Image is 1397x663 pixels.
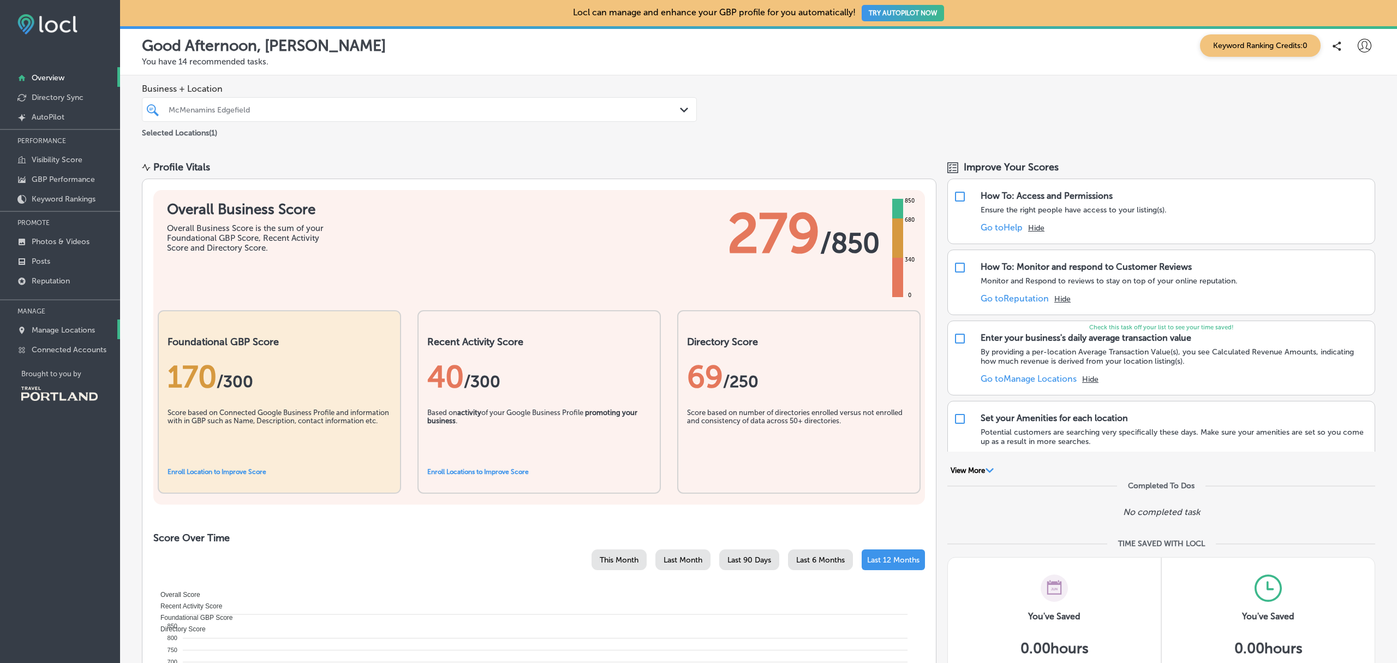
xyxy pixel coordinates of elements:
p: Manage Locations [32,325,95,335]
span: This Month [600,555,638,565]
span: Business + Location [142,84,697,94]
img: Travel Portland [21,387,98,401]
p: Posts [32,257,50,266]
div: Set your Amenities for each location [981,413,1128,423]
span: Last 12 Months [867,555,920,565]
div: How To: Monitor and respond to Customer Reviews [981,262,1192,272]
h2: Recent Activity Score [427,336,651,348]
tspan: 750 [168,647,177,653]
h1: Overall Business Score [167,201,331,218]
div: Enter your business's daily average transaction value [981,333,1191,343]
p: Connected Accounts [32,345,106,354]
button: Hide [1054,294,1071,304]
tspan: 850 [168,623,177,629]
span: Keyword Ranking Credits: 0 [1200,34,1321,57]
p: Monitor and Respond to reviews to stay on top of your online reputation. [981,276,1238,286]
div: McMenamins Edgefield [169,105,681,114]
button: View More [947,466,997,476]
p: Selected Locations ( 1 ) [142,124,217,138]
p: Directory Sync [32,93,83,102]
button: TRY AUTOPILOT NOW [862,5,944,21]
h5: 0.00 hours [1234,640,1303,657]
span: 279 [727,201,820,267]
span: / 300 [217,372,253,392]
span: /250 [723,372,759,392]
span: Last 6 Months [796,555,845,565]
h2: Directory Score [687,336,911,348]
div: TIME SAVED WITH LOCL [1118,539,1205,548]
p: Keyword Rankings [32,194,95,204]
a: Enroll Locations to Improve Score [427,468,529,476]
span: Improve Your Scores [964,161,1059,173]
div: How To: Access and Permissions [981,191,1113,201]
span: Overall Score [152,591,200,599]
p: Overview [32,73,64,82]
div: Based on of your Google Business Profile . [427,409,651,463]
div: Score based on number of directories enrolled versus not enrolled and consistency of data across ... [687,409,911,463]
div: Completed To Dos [1128,481,1195,490]
h3: You've Saved [1028,611,1080,621]
p: You have 14 recommended tasks. [142,57,1375,67]
span: Recent Activity Score [152,602,222,610]
p: GBP Performance [32,175,95,184]
p: Brought to you by [21,370,120,378]
div: 170 [168,359,391,395]
h5: 0.00 hours [1020,640,1089,657]
b: activity [457,409,481,417]
h2: Foundational GBP Score [168,336,391,348]
p: Reputation [32,276,70,286]
a: Go toHelp [981,222,1023,233]
div: Score based on Connected Google Business Profile and information with in GBP such as Name, Descri... [168,409,391,463]
button: Hide [1082,375,1099,384]
p: Ensure the right people have access to your listing(s). [981,205,1167,215]
a: Go toReputation [981,293,1049,304]
div: 850 [903,197,917,205]
p: Potential customers are searching very specifically these days. Make sure your amenities are set ... [981,428,1369,446]
span: /300 [464,372,500,392]
p: Check this task off your list to see your time saved! [948,324,1375,331]
div: Profile Vitals [153,161,210,173]
div: 0 [906,291,914,300]
a: Go toManage Locations [981,374,1077,384]
button: Hide [1028,223,1044,233]
div: 40 [427,359,651,395]
span: Last Month [664,555,702,565]
div: Overall Business Score is the sum of your Foundational GBP Score, Recent Activity Score and Direc... [167,223,331,253]
div: 69 [687,359,911,395]
span: / 850 [820,227,880,259]
p: No completed task [1123,507,1200,517]
b: promoting your business [427,409,637,425]
img: fda3e92497d09a02dc62c9cd864e3231.png [17,14,77,34]
p: By providing a per-location Average Transaction Value(s), you see Calculated Revenue Amounts, ind... [981,347,1369,366]
a: Enroll Location to Improve Score [168,468,266,476]
p: Good Afternoon, [PERSON_NAME] [142,37,386,55]
span: Directory Score [152,625,206,633]
p: Visibility Score [32,155,82,164]
p: AutoPilot [32,113,64,122]
h2: Score Over Time [153,532,925,544]
span: Foundational GBP Score [152,614,233,621]
h3: You've Saved [1242,611,1294,621]
p: Photos & Videos [32,237,89,246]
div: 340 [903,256,917,264]
tspan: 800 [168,635,177,641]
div: 680 [903,216,917,224]
span: Last 90 Days [727,555,771,565]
